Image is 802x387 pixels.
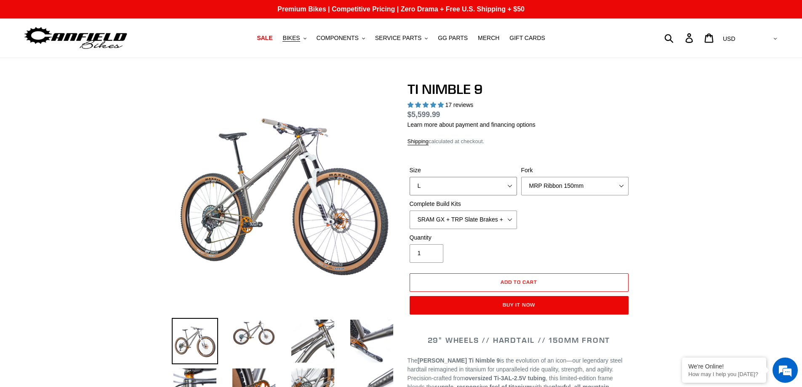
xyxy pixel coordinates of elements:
[312,32,369,44] button: COMPONENTS
[408,137,631,146] div: calculated at checkout.
[669,29,690,47] input: Search
[410,166,517,175] label: Size
[445,101,473,108] span: 17 reviews
[410,233,517,242] label: Quantity
[465,375,546,382] strong: oversized Ti-3AL-2.5V tubing
[410,273,629,292] button: Add to cart
[509,35,545,42] span: GIFT CARDS
[478,35,499,42] span: MERCH
[282,35,300,42] span: BIKES
[290,318,336,364] img: Load image into Gallery viewer, TI NIMBLE 9
[688,371,760,377] p: How may I help you today?
[257,35,272,42] span: SALE
[278,32,310,44] button: BIKES
[434,32,472,44] a: GG PARTS
[253,32,277,44] a: SALE
[231,318,277,347] img: Load image into Gallery viewer, TI NIMBLE 9
[505,32,549,44] a: GIFT CARDS
[349,318,395,364] img: Load image into Gallery viewer, TI NIMBLE 9
[408,81,631,97] h1: TI NIMBLE 9
[23,25,128,51] img: Canfield Bikes
[317,35,359,42] span: COMPONENTS
[428,335,610,345] span: 29" WHEELS // HARDTAIL // 150MM FRONT
[521,166,629,175] label: Fork
[408,121,536,128] a: Learn more about payment and financing options
[375,35,421,42] span: SERVICE PARTS
[172,318,218,364] img: Load image into Gallery viewer, TI NIMBLE 9
[688,363,760,370] div: We're Online!
[501,279,537,285] span: Add to cart
[408,101,445,108] span: 4.88 stars
[474,32,504,44] a: MERCH
[438,35,468,42] span: GG PARTS
[408,138,429,145] a: Shipping
[408,110,440,119] span: $5,599.99
[418,357,500,364] strong: [PERSON_NAME] Ti Nimble 9
[410,296,629,315] button: Buy it now
[410,200,517,208] label: Complete Build Kits
[371,32,432,44] button: SERVICE PARTS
